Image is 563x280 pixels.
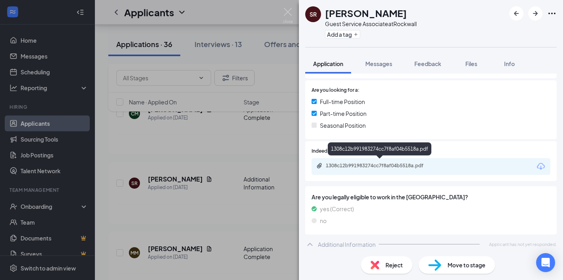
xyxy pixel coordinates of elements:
svg: ChevronUp [305,240,315,249]
h1: [PERSON_NAME] [325,6,407,20]
div: Additional Information [318,240,376,248]
span: Info [504,60,515,67]
span: Reject [385,261,403,269]
svg: Plus [353,32,358,37]
svg: Ellipses [547,9,557,18]
span: Application [313,60,343,67]
span: Are you looking for a: [312,87,359,94]
span: Seasonal Position [320,121,366,130]
span: no [320,216,327,225]
div: 1308c12b991983274cc7f8af04b5518a.pdf [328,142,431,155]
span: Indeed Resume [312,148,346,155]
div: 1308c12b991983274cc7f8af04b5518a.pdf [326,163,436,169]
button: PlusAdd a tag [325,30,360,38]
svg: Download [536,162,546,171]
div: Open Intercom Messenger [536,253,555,272]
svg: ArrowRight [531,9,540,18]
span: Applicant has not yet responded. [489,241,557,248]
svg: ArrowLeftNew [512,9,521,18]
button: ArrowLeftNew [509,6,523,21]
button: ArrowRight [528,6,542,21]
div: SR [310,10,317,18]
span: Full-time Position [320,97,365,106]
svg: Paperclip [316,163,323,169]
span: Part-time Position [320,109,367,118]
div: Guest Service Associate at Rockwall [325,20,417,28]
span: Files [465,60,477,67]
span: Are you legally eligible to work in the [GEOGRAPHIC_DATA]? [312,193,550,201]
span: yes (Correct) [320,204,354,213]
span: Messages [365,60,392,67]
span: Move to stage [448,261,486,269]
span: Feedback [414,60,441,67]
a: Paperclip1308c12b991983274cc7f8af04b5518a.pdf [316,163,444,170]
